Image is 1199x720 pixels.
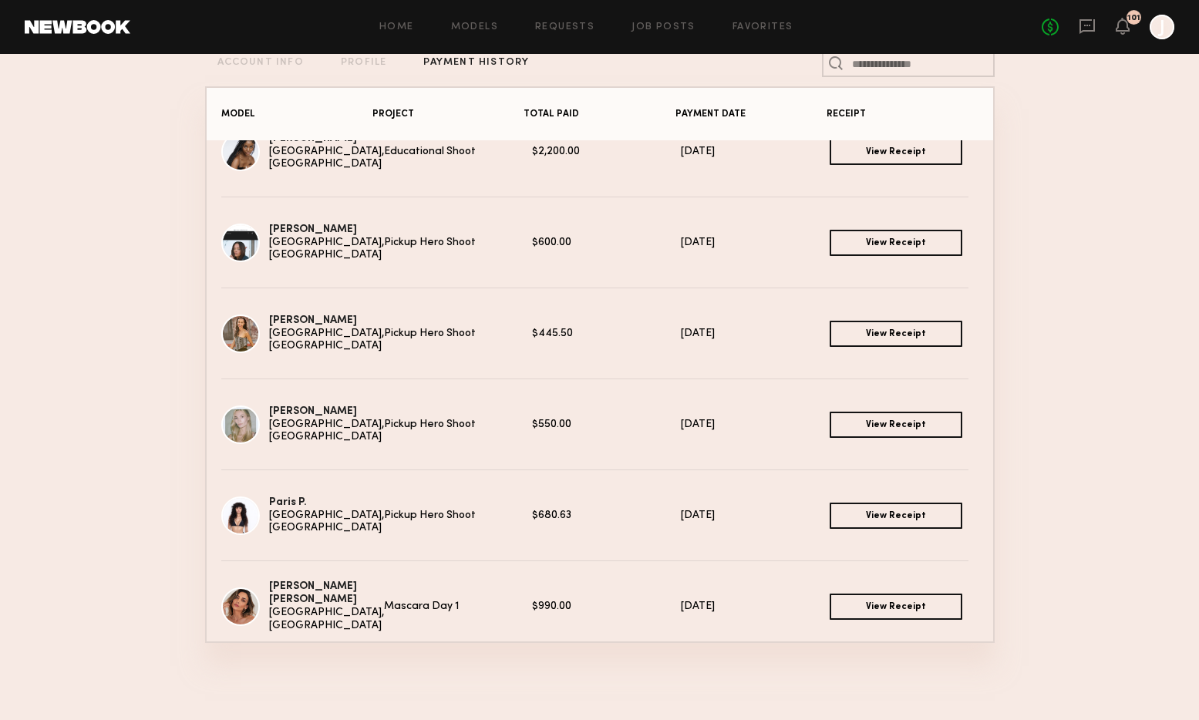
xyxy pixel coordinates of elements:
[830,503,962,529] a: View Receipt
[384,146,533,159] div: Educational Shoot
[269,406,357,416] a: [PERSON_NAME]
[221,405,260,444] img: Darina D.
[341,58,386,68] div: PROFILE
[830,139,962,165] a: View Receipt
[221,224,260,262] img: Tyrie R.
[532,419,681,432] div: $550.00
[532,146,681,159] div: $2,200.00
[681,510,830,523] div: [DATE]
[733,22,793,32] a: Favorites
[269,497,307,507] a: Paris P.
[269,419,384,445] div: [GEOGRAPHIC_DATA], [GEOGRAPHIC_DATA]
[532,510,681,523] div: $680.63
[221,587,260,626] img: Kacie Nicole M.
[681,237,830,250] div: [DATE]
[221,133,260,171] img: Naomi B.
[532,328,681,341] div: $445.50
[221,496,260,535] img: Paris P.
[372,109,524,119] div: PROJECT
[681,419,830,432] div: [DATE]
[451,22,498,32] a: Models
[532,601,681,614] div: $990.00
[221,109,372,119] div: MODEL
[423,58,529,68] div: PAYMENT HISTORY
[675,109,827,119] div: PAYMENT DATE
[830,230,962,256] a: View Receipt
[221,315,260,353] img: Alessandra S.
[269,607,384,633] div: [GEOGRAPHIC_DATA], [GEOGRAPHIC_DATA]
[217,58,304,68] div: ACCOUNT INFO
[384,419,533,432] div: Pickup Hero Shoot
[681,328,830,341] div: [DATE]
[269,224,357,234] a: [PERSON_NAME]
[681,601,830,614] div: [DATE]
[269,133,357,143] a: [PERSON_NAME]
[379,22,414,32] a: Home
[269,237,384,263] div: [GEOGRAPHIC_DATA], [GEOGRAPHIC_DATA]
[384,328,533,341] div: Pickup Hero Shoot
[384,601,533,614] div: Mascara Day 1
[384,510,533,523] div: Pickup Hero Shoot
[384,237,533,250] div: Pickup Hero Shoot
[269,315,357,325] a: [PERSON_NAME]
[269,581,357,604] a: [PERSON_NAME] [PERSON_NAME]
[1150,15,1174,39] a: J
[1127,14,1140,22] div: 101
[524,109,675,119] div: TOTAL PAID
[681,146,830,159] div: [DATE]
[269,510,384,536] div: [GEOGRAPHIC_DATA], [GEOGRAPHIC_DATA]
[532,237,681,250] div: $600.00
[269,328,384,354] div: [GEOGRAPHIC_DATA], [GEOGRAPHIC_DATA]
[830,321,962,347] a: View Receipt
[631,22,695,32] a: Job Posts
[535,22,594,32] a: Requests
[269,146,384,172] div: [GEOGRAPHIC_DATA], [GEOGRAPHIC_DATA]
[830,412,962,438] a: View Receipt
[827,109,978,119] div: RECEIPT
[830,594,962,620] a: View Receipt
